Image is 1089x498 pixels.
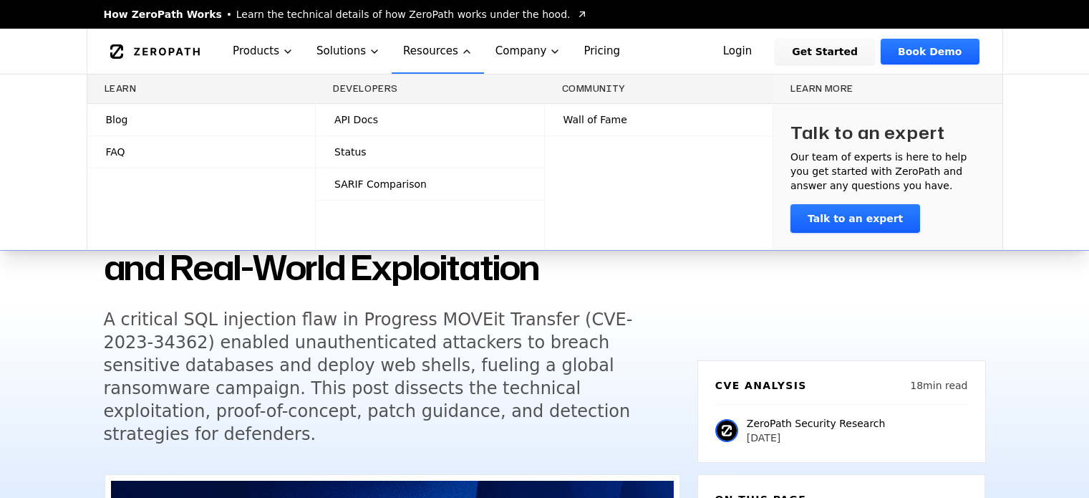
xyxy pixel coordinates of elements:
p: [DATE] [747,431,886,445]
a: How ZeroPath WorksLearn the technical details of how ZeroPath works under the hood. [104,7,588,21]
a: Talk to an expert [790,204,920,233]
button: Solutions [305,29,392,74]
a: Wall of Fame [545,104,773,135]
p: 18 min read [910,378,967,393]
h6: CVE Analysis [715,378,807,393]
h3: Learn more [790,83,985,95]
span: SARIF Comparison [334,177,427,191]
p: Our team of experts is here to help you get started with ZeroPath and answer any questions you have. [790,150,985,193]
h3: Developers [333,83,527,95]
span: Blog [106,112,128,127]
img: ZeroPath Security Research [715,419,738,442]
button: Company [484,29,573,74]
a: API Docs [316,104,544,135]
a: Book Demo [881,39,979,64]
h5: A critical SQL injection flaw in Progress MOVEit Transfer (CVE-2023-34362) enabled unauthenticate... [104,308,654,446]
h3: Community [562,83,756,95]
span: Status [334,145,367,159]
a: Get Started [775,39,875,64]
h3: Learn [105,83,299,95]
span: How ZeroPath Works [104,7,222,21]
a: Status [316,136,544,168]
button: Products [221,29,305,74]
span: FAQ [106,145,125,159]
a: FAQ [87,136,316,168]
p: ZeroPath Security Research [747,416,886,431]
a: Pricing [572,29,631,74]
a: Login [706,39,770,64]
a: SARIF Comparison [316,168,544,200]
nav: Global [87,29,1003,74]
button: Resources [392,29,484,74]
span: Wall of Fame [563,112,627,127]
span: API Docs [334,112,378,127]
h3: Talk to an expert [790,121,945,144]
a: Blog [87,104,316,135]
span: Learn the technical details of how ZeroPath works under the hood. [236,7,571,21]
